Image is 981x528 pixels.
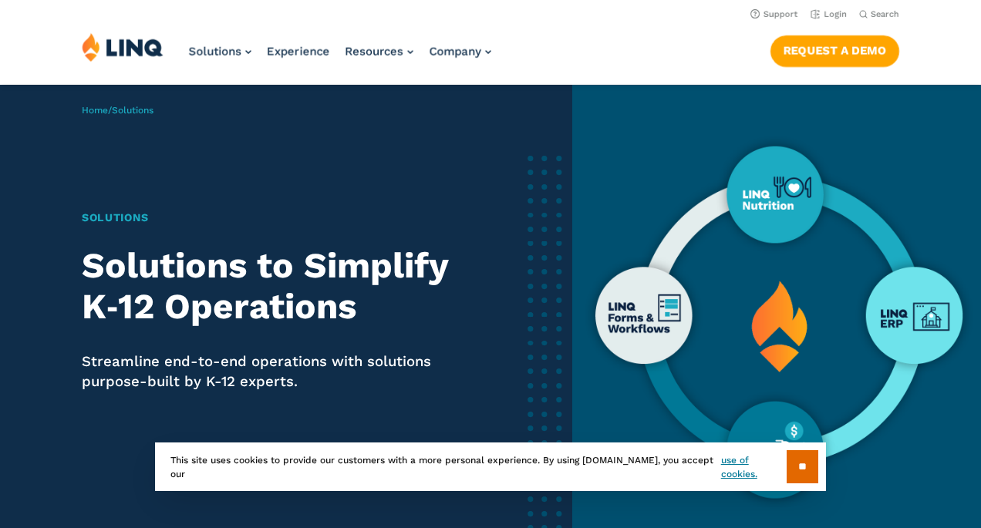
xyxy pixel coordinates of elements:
[82,32,163,62] img: LINQ | K‑12 Software
[345,45,403,59] span: Resources
[188,45,251,59] a: Solutions
[82,105,153,116] span: /
[871,9,899,19] span: Search
[429,45,481,59] span: Company
[188,45,241,59] span: Solutions
[721,453,787,481] a: use of cookies.
[811,9,847,19] a: Login
[82,351,468,392] p: Streamline end-to-end operations with solutions purpose-built by K-12 experts.
[82,245,468,327] h2: Solutions to Simplify K‑12 Operations
[188,32,491,83] nav: Primary Navigation
[429,45,491,59] a: Company
[859,8,899,20] button: Open Search Bar
[112,105,153,116] span: Solutions
[155,442,826,491] div: This site uses cookies to provide our customers with a more personal experience. By using [DOMAIN...
[82,105,108,116] a: Home
[82,210,468,226] h1: Solutions
[267,45,329,59] a: Experience
[770,35,899,66] a: Request a Demo
[750,9,798,19] a: Support
[345,45,413,59] a: Resources
[770,32,899,66] nav: Button Navigation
